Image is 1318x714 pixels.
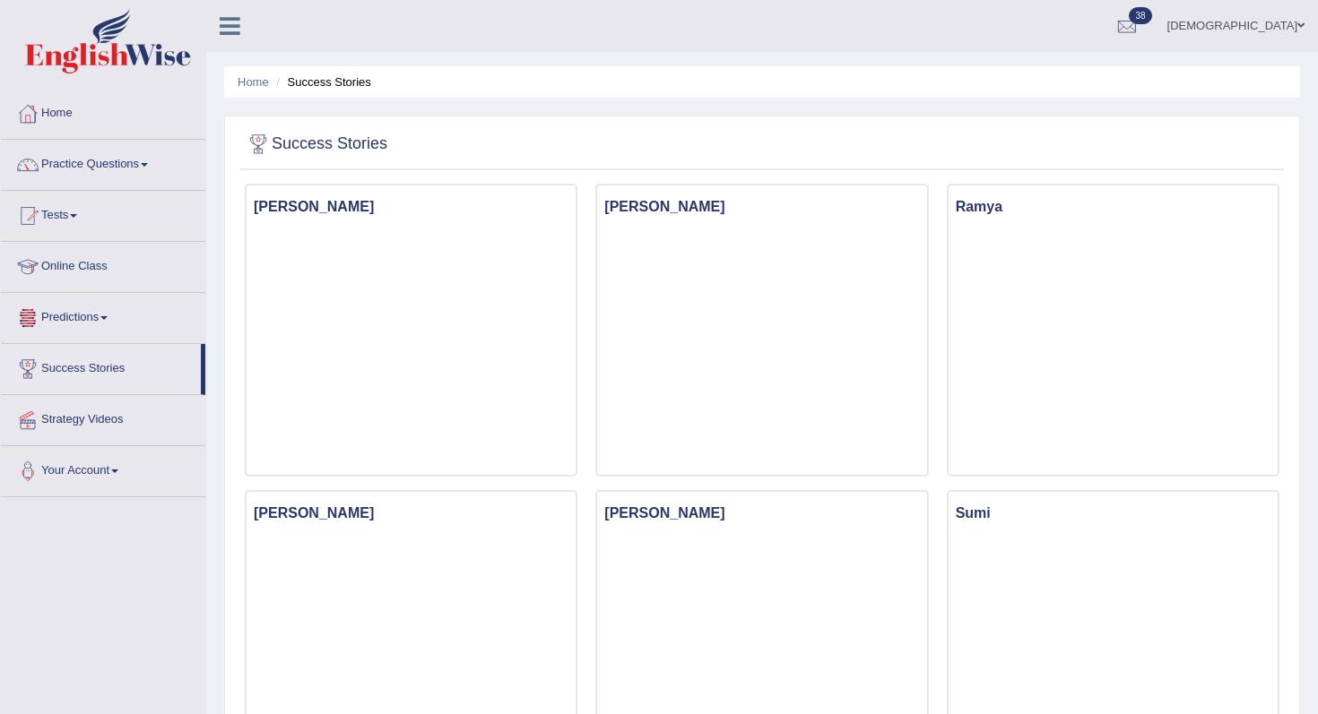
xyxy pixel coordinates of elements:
[247,194,576,219] h3: [PERSON_NAME]
[1,140,205,185] a: Practice Questions
[597,194,926,219] h3: [PERSON_NAME]
[245,131,387,158] h2: Success Stories
[949,194,1278,219] h3: Ramya
[1,446,205,491] a: Your Account
[1129,7,1151,24] span: 38
[1,293,205,338] a: Predictions
[247,501,576,526] h3: [PERSON_NAME]
[1,242,205,287] a: Online Class
[1,395,205,440] a: Strategy Videos
[597,501,926,526] h3: [PERSON_NAME]
[238,75,269,89] a: Home
[1,89,205,133] a: Home
[949,501,1278,526] h3: Sumi
[272,73,370,90] li: Success Stories
[1,344,201,389] a: Success Stories
[1,191,205,236] a: Tests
